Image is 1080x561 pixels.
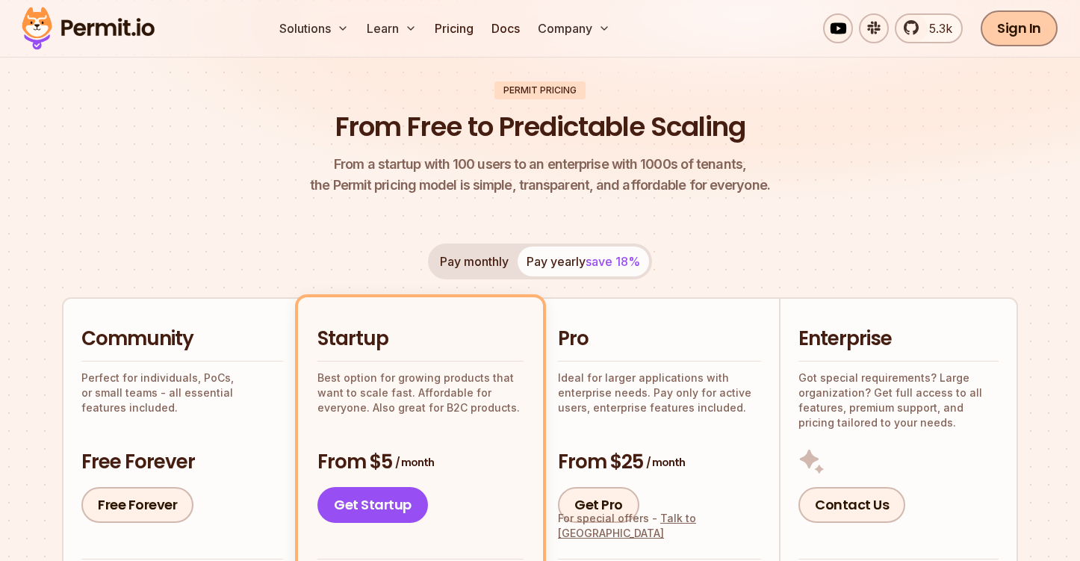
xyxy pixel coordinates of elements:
p: the Permit pricing model is simple, transparent, and affordable for everyone. [310,154,770,196]
span: From a startup with 100 users to an enterprise with 1000s of tenants, [310,154,770,175]
a: Docs [485,13,526,43]
div: Permit Pricing [494,81,586,99]
p: Best option for growing products that want to scale fast. Affordable for everyone. Also great for... [317,371,524,415]
a: Contact Us [798,487,905,523]
span: / month [395,455,434,470]
button: Company [532,13,616,43]
a: Pricing [429,13,480,43]
span: 5.3k [920,19,952,37]
p: Ideal for larger applications with enterprise needs. Pay only for active users, enterprise featur... [558,371,761,415]
a: Get Startup [317,487,428,523]
a: Free Forever [81,487,193,523]
h2: Pro [558,326,761,353]
h2: Community [81,326,283,353]
button: Solutions [273,13,355,43]
a: 5.3k [895,13,963,43]
span: / month [646,455,685,470]
h3: From $25 [558,449,761,476]
h2: Enterprise [798,326,999,353]
p: Got special requirements? Large organization? Get full access to all features, premium support, a... [798,371,999,430]
a: Sign In [981,10,1058,46]
button: Pay monthly [431,247,518,276]
h3: From $5 [317,449,524,476]
h2: Startup [317,326,524,353]
h3: Free Forever [81,449,283,476]
p: Perfect for individuals, PoCs, or small teams - all essential features included. [81,371,283,415]
button: Learn [361,13,423,43]
img: Permit logo [15,3,161,54]
h1: From Free to Predictable Scaling [335,108,745,146]
a: Get Pro [558,487,639,523]
div: For special offers - [558,511,761,541]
